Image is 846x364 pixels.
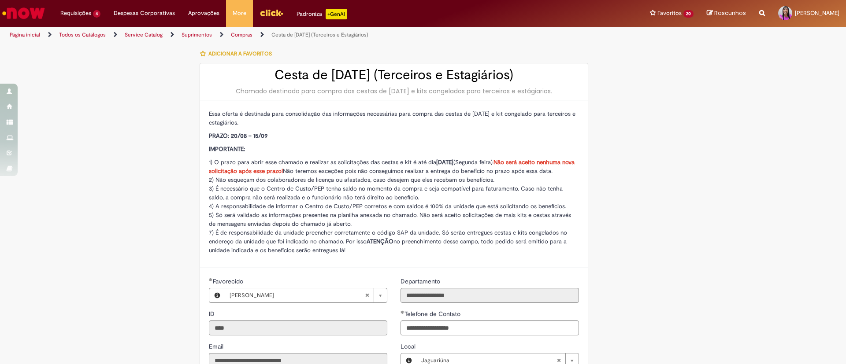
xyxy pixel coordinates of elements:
h2: Cesta de [DATE] (Terceiros e Estagiários) [209,68,579,82]
a: Cesta de [DATE] (Terceiros e Estagiários) [271,31,368,38]
label: Somente leitura - Departamento [401,277,442,286]
img: click_logo_yellow_360x200.png [260,6,283,19]
span: 1) O prazo para abrir esse chamado e realizar as solicitações das cestas e kit é até dia (Segunda... [209,158,575,175]
a: Rascunhos [707,9,746,18]
p: +GenAi [326,9,347,19]
span: Adicionar a Favoritos [208,50,272,57]
ul: Trilhas de página [7,27,557,43]
span: 2) Não esqueçam dos colaboradores de licença ou afastados, caso desejem que eles recebam os benef... [209,176,494,184]
span: Aprovações [188,9,219,18]
span: Somente leitura - Email [209,342,225,350]
label: Somente leitura - Email [209,342,225,351]
span: Favoritos [657,9,682,18]
span: [PERSON_NAME] [230,288,365,302]
span: Telefone de Contato [404,310,462,318]
span: Local [401,342,417,350]
a: Compras [231,31,252,38]
span: More [233,9,246,18]
img: ServiceNow [1,4,46,22]
span: 4 [93,10,100,18]
a: Service Catalog [125,31,163,38]
span: 3) É necessário que o Centro de Custo/PEP tenha saldo no momento da compra e seja compatível para... [209,185,563,201]
span: 20 [683,10,694,18]
a: Página inicial [10,31,40,38]
div: Padroniza [297,9,347,19]
button: Adicionar a Favoritos [200,44,277,63]
a: Suprimentos [182,31,212,38]
span: Somente leitura - ID [209,310,216,318]
span: IMPORTANTE: [209,145,245,153]
span: Rascunhos [714,9,746,17]
label: Somente leitura - ID [209,309,216,318]
span: 7) É de responsabilidade da unidade preencher corretamente o código SAP da unidade. Só serão entr... [209,229,567,254]
span: Somente leitura - Departamento [401,277,442,285]
strong: ATENÇÃO [367,238,393,245]
span: Obrigatório Preenchido [401,310,404,314]
span: 4) A responsabilidade de informar o Centro de Custo/PEP corretos e com saldos é 100% da unidade q... [209,202,566,210]
span: Requisições [60,9,91,18]
span: Despesas Corporativas [114,9,175,18]
abbr: Limpar campo Favorecido [360,288,374,302]
a: [PERSON_NAME]Limpar campo Favorecido [225,288,387,302]
input: Telefone de Contato [401,320,579,335]
span: PRAZO: 20/08 – 15/09 [209,132,267,140]
div: Chamado destinado para compra das cestas de [DATE] e kits congelados para terceiros e estágiarios. [209,87,579,96]
strong: Não será aceito nenhuma nova solicitação após esse prazo! [209,158,575,175]
strong: [DATE] [436,158,453,166]
span: Necessários - Favorecido [213,277,245,285]
a: Todos os Catálogos [59,31,106,38]
span: Obrigatório Preenchido [209,278,213,281]
span: 5) Só será validado as informações presentes na planilha anexada no chamado. Não será aceito soli... [209,211,571,228]
span: [PERSON_NAME] [795,9,839,17]
input: ID [209,320,387,335]
span: Essa oferta é destinada para consolidação das informações necessárias para compra das cestas de [... [209,110,575,126]
button: Favorecido, Visualizar este registro Lauane Laissa De Oliveira [209,288,225,302]
input: Departamento [401,288,579,303]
